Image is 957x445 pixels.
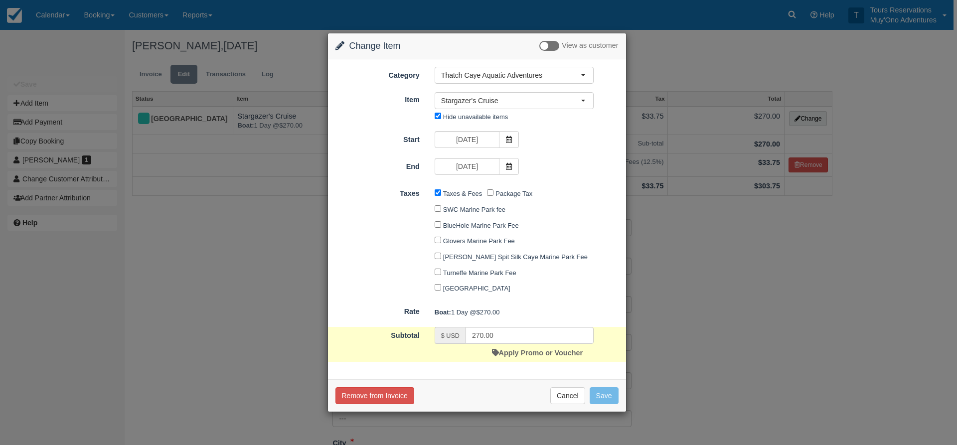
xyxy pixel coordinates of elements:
div: 1 Day @ [427,304,626,320]
button: Cancel [550,387,585,404]
span: $270.00 [477,308,500,316]
label: End [328,158,427,172]
button: Stargazer's Cruise [435,92,594,109]
label: Rate [328,303,427,317]
label: Subtotal [328,327,427,341]
label: Turneffe Marine Park Fee [443,269,516,277]
button: Remove from Invoice [335,387,414,404]
label: Category [328,67,427,81]
label: [GEOGRAPHIC_DATA] [443,285,510,292]
label: Taxes & Fees [443,190,482,197]
button: Thatch Caye Aquatic Adventures [435,67,594,84]
label: Item [328,91,427,105]
span: Stargazer's Cruise [441,96,581,106]
span: View as customer [562,42,618,50]
label: Taxes [328,185,427,199]
button: Save [590,387,619,404]
label: Hide unavailable items [443,113,508,121]
span: Change Item [349,41,401,51]
label: [PERSON_NAME] Spit Silk Caye Marine Park Fee [443,253,588,261]
a: Apply Promo or Voucher [492,349,583,357]
label: SWC Marine Park fee [443,206,505,213]
label: Glovers Marine Park Fee [443,237,515,245]
strong: Boat [435,308,451,316]
label: BlueHole Marine Park Fee [443,222,519,229]
span: Thatch Caye Aquatic Adventures [441,70,581,80]
label: Package Tax [495,190,532,197]
small: $ USD [441,332,460,339]
label: Start [328,131,427,145]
